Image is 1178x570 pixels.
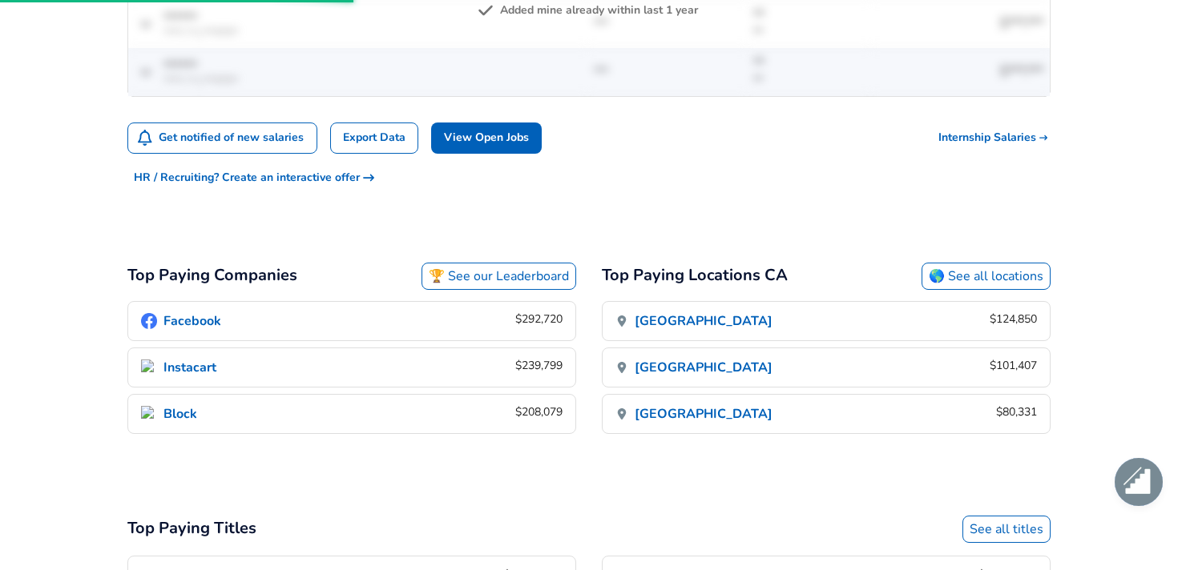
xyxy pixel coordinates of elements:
[163,311,221,331] p: Facebook
[603,302,1050,340] a: [GEOGRAPHIC_DATA]$124,850
[962,516,1051,543] a: See all titles
[141,313,157,329] img: Facebook Icon
[163,358,216,377] p: Instacart
[422,263,576,290] a: 🏆 See our Leaderboard
[127,516,256,543] h2: Top Paying Titles
[330,122,418,154] a: Export Data
[603,395,1050,433] a: [GEOGRAPHIC_DATA]$80,331
[922,263,1051,290] a: 🌎 See all locations
[478,2,494,18] img: svg+xml;base64,PHN2ZyB4bWxucz0iaHR0cDovL3d3dy53My5vcmcvMjAwMC9zdmciIGZpbGw9IiM3NTc1NzUiIHZpZXdCb3...
[128,348,575,387] a: Instacart IconInstacart$239,799
[635,311,773,331] p: [GEOGRAPHIC_DATA]
[128,395,575,433] a: Block IconBlock$208,079
[481,1,698,21] button: Added mine already within last 1 year
[635,358,773,377] p: [GEOGRAPHIC_DATA]
[515,311,563,331] div: $292,720
[134,168,374,188] span: HR / Recruiting? Create an interactive offer
[515,404,563,423] div: $208,079
[128,302,575,340] a: Facebook IconFacebook$292,720
[163,404,197,423] p: Block
[127,263,297,290] h2: Top Paying Companies
[1115,458,1163,506] div: Open chat
[635,404,773,423] p: [GEOGRAPHIC_DATA]
[990,358,1037,377] div: $101,407
[990,311,1037,331] div: $124,850
[602,263,788,290] h2: Top Paying Locations CA
[603,348,1050,387] a: [GEOGRAPHIC_DATA]$101,407
[515,358,563,377] div: $239,799
[141,406,157,422] img: Block Icon
[996,404,1037,423] div: $80,331
[128,123,317,153] button: Get notified of new salaries
[141,359,157,375] img: Instacart Icon
[431,122,542,154] a: View Open Jobs
[127,163,381,193] button: HR / Recruiting? Create an interactive offer
[938,130,1051,146] a: Internship Salaries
